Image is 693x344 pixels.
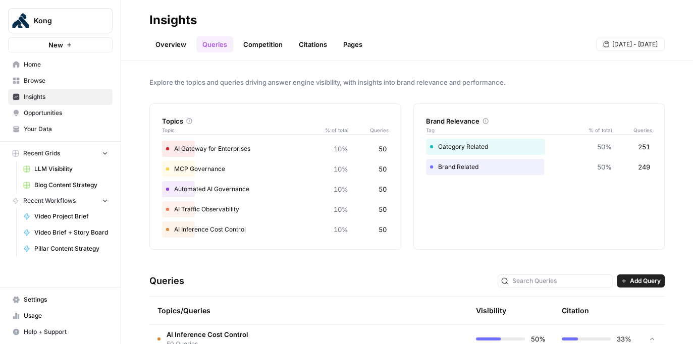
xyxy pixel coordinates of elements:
[48,40,63,50] span: New
[597,142,612,152] span: 50%
[149,36,192,52] a: Overview
[34,16,95,26] span: Kong
[8,324,113,340] button: Help + Support
[19,161,113,177] a: LLM Visibility
[24,92,108,101] span: Insights
[612,126,652,134] span: Queries
[23,196,76,205] span: Recent Workflows
[562,297,589,324] div: Citation
[149,77,665,87] span: Explore the topics and queries driving answer engine visibility, with insights into brand relevan...
[581,126,612,134] span: % of total
[426,159,653,175] div: Brand Related
[12,12,30,30] img: Kong Logo
[34,164,108,174] span: LLM Visibility
[8,73,113,89] a: Browse
[612,40,658,49] span: [DATE] - [DATE]
[293,36,333,52] a: Citations
[162,126,318,134] span: Topic
[196,36,233,52] a: Queries
[8,292,113,308] a: Settings
[379,164,387,174] span: 50
[334,224,348,235] span: 10%
[24,327,108,336] span: Help + Support
[426,126,582,134] span: Tag
[237,36,289,52] a: Competition
[162,116,389,126] div: Topics
[334,184,348,194] span: 10%
[24,295,108,304] span: Settings
[334,164,348,174] span: 10%
[162,221,389,238] div: AI Inference Cost Control
[24,76,108,85] span: Browse
[19,208,113,224] a: Video Project Brief
[24,311,108,320] span: Usage
[334,144,348,154] span: 10%
[512,276,609,286] input: Search Queries
[157,297,374,324] div: Topics/Queries
[167,329,248,339] span: AI Inference Cost Control
[19,177,113,193] a: Blog Content Strategy
[531,334,546,344] span: 50%
[638,162,650,172] span: 249
[638,142,650,152] span: 251
[149,12,197,28] div: Insights
[379,144,387,154] span: 50
[476,306,506,316] div: Visibility
[426,139,653,155] div: Category Related
[630,276,661,285] span: Add Query
[34,244,108,253] span: Pillar Content Strategy
[8,308,113,324] a: Usage
[617,334,631,344] span: 33%
[19,241,113,257] a: Pillar Content Strategy
[162,181,389,197] div: Automated AI Governance
[34,228,108,237] span: Video Brief + Story Board
[379,224,387,235] span: 50
[34,212,108,221] span: Video Project Brief
[162,201,389,217] div: AI Traffic Observability
[597,162,612,172] span: 50%
[426,116,653,126] div: Brand Relevance
[149,274,184,288] h3: Queries
[8,37,113,52] button: New
[8,8,113,33] button: Workspace: Kong
[596,38,665,51] button: [DATE] - [DATE]
[617,274,665,288] button: Add Query
[8,146,113,161] button: Recent Grids
[8,193,113,208] button: Recent Workflows
[162,141,389,157] div: AI Gateway for Enterprises
[8,89,113,105] a: Insights
[348,126,389,134] span: Queries
[24,125,108,134] span: Your Data
[334,204,348,214] span: 10%
[34,181,108,190] span: Blog Content Strategy
[8,121,113,137] a: Your Data
[379,184,387,194] span: 50
[8,56,113,73] a: Home
[19,224,113,241] a: Video Brief + Story Board
[162,161,389,177] div: MCP Governance
[318,126,348,134] span: % of total
[337,36,368,52] a: Pages
[23,149,60,158] span: Recent Grids
[24,108,108,118] span: Opportunities
[379,204,387,214] span: 50
[24,60,108,69] span: Home
[8,105,113,121] a: Opportunities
